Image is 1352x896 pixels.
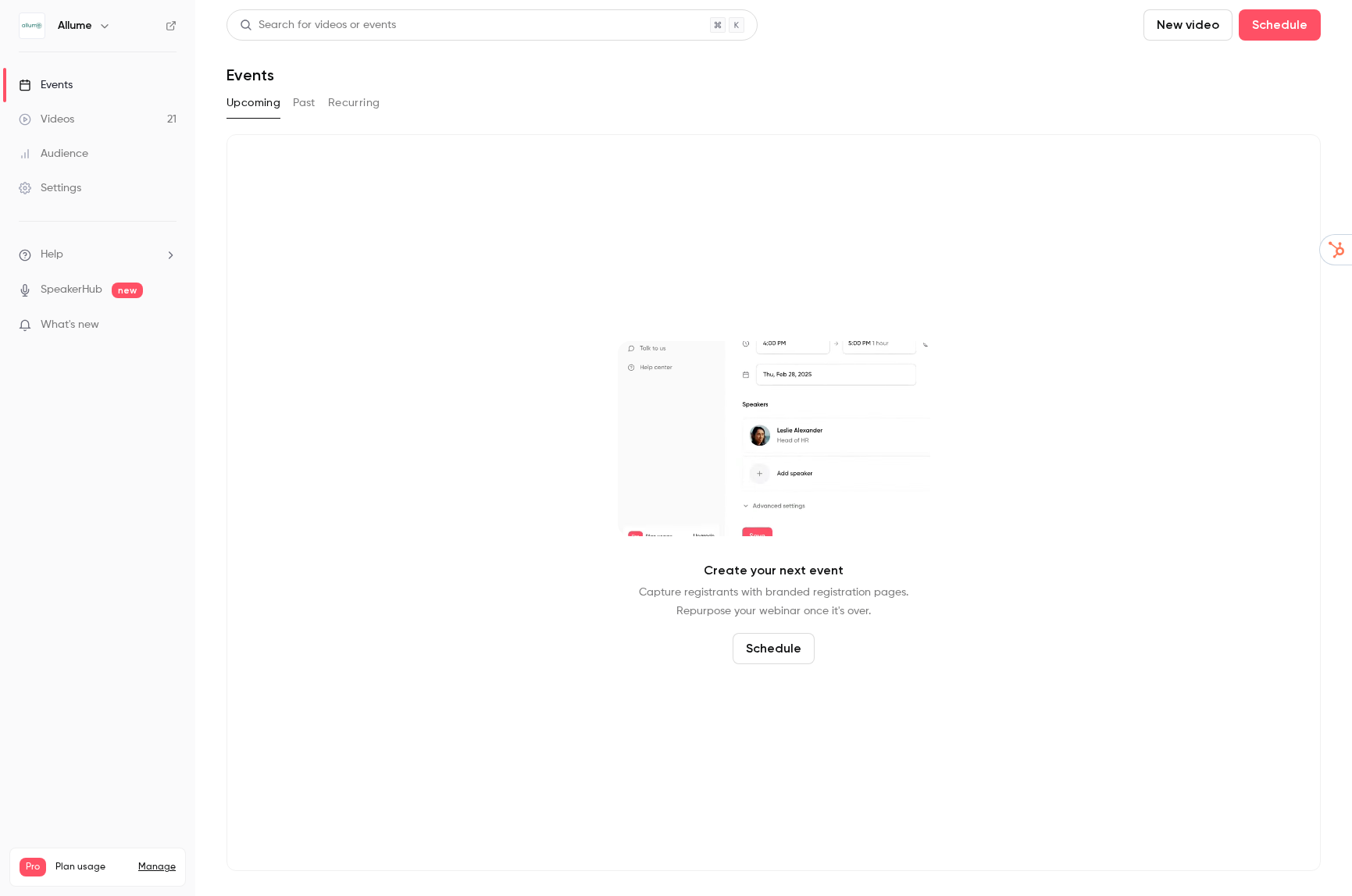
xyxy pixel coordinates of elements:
[138,861,176,873] a: Manage
[293,91,316,116] button: Past
[19,146,88,162] div: Audience
[19,180,81,196] div: Settings
[20,13,45,38] img: Allume
[41,317,99,333] span: What's new
[19,112,74,127] div: Videos
[55,861,129,873] span: Plan usage
[41,282,102,298] a: SpeakerHub
[639,583,908,620] p: Capture registrants with branded registration pages. Repurpose your webinar once it's over.
[20,858,46,876] span: Pro
[1143,9,1232,41] button: New video
[227,91,280,116] button: Upcoming
[19,247,177,263] li: help-dropdown-opener
[41,247,63,263] span: Help
[158,318,177,332] iframe: Noticeable Trigger
[240,17,396,34] div: Search for videos or events
[733,633,815,664] button: Schedule
[19,77,73,93] div: Events
[227,66,274,84] h1: Events
[112,283,143,298] span: new
[704,561,844,580] p: Create your next event
[1239,9,1321,41] button: Schedule
[328,91,380,116] button: Recurring
[58,18,92,34] h6: Allume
